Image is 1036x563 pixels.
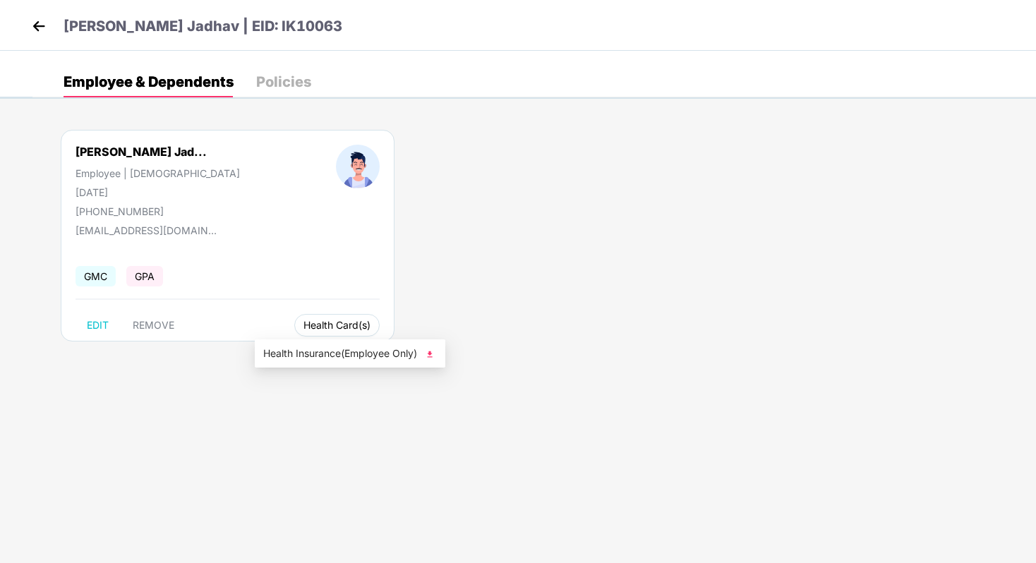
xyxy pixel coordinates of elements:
[76,224,217,236] div: [EMAIL_ADDRESS][DOMAIN_NAME]
[76,314,120,337] button: EDIT
[76,205,240,217] div: [PHONE_NUMBER]
[121,314,186,337] button: REMOVE
[263,346,437,361] span: Health Insurance(Employee Only)
[76,266,116,286] span: GMC
[126,266,163,286] span: GPA
[133,320,174,331] span: REMOVE
[76,186,240,198] div: [DATE]
[423,347,437,361] img: svg+xml;base64,PHN2ZyB4bWxucz0iaHR0cDovL3d3dy53My5vcmcvMjAwMC9zdmciIHhtbG5zOnhsaW5rPSJodHRwOi8vd3...
[64,75,234,89] div: Employee & Dependents
[87,320,109,331] span: EDIT
[256,75,311,89] div: Policies
[76,167,240,179] div: Employee | [DEMOGRAPHIC_DATA]
[76,145,207,159] div: [PERSON_NAME] Jad...
[294,314,380,337] button: Health Card(s)
[64,16,342,37] p: [PERSON_NAME] Jadhav | EID: IK10063
[303,322,371,329] span: Health Card(s)
[336,145,380,188] img: profileImage
[28,16,49,37] img: back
